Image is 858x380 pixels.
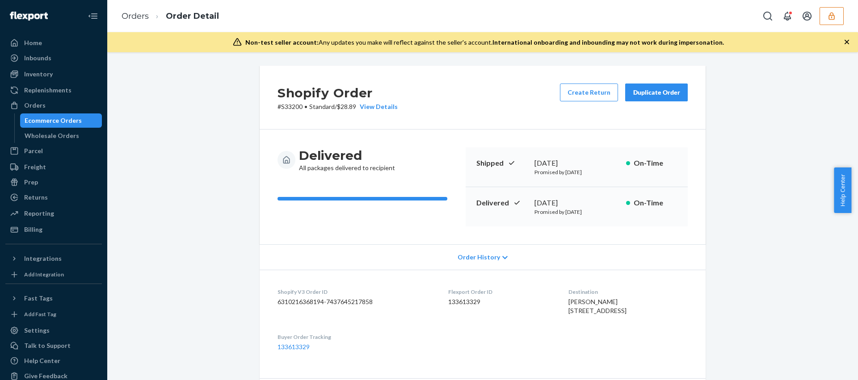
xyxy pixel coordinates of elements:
[5,175,102,189] a: Prep
[24,254,62,263] div: Integrations
[24,341,71,350] div: Talk to Support
[5,206,102,221] a: Reporting
[458,253,500,262] span: Order History
[568,298,627,314] span: [PERSON_NAME] [STREET_ADDRESS]
[5,251,102,266] button: Integrations
[25,116,82,125] div: Ecommerce Orders
[5,83,102,97] a: Replenishments
[834,167,851,213] button: Help Center
[24,271,64,278] div: Add Integration
[5,354,102,368] a: Help Center
[24,54,51,63] div: Inbounds
[5,222,102,237] a: Billing
[492,38,724,46] span: International onboarding and inbounding may not work during impersonation.
[448,297,554,306] dd: 133613329
[476,158,527,168] p: Shipped
[24,294,53,303] div: Fast Tags
[299,147,395,163] h3: Delivered
[5,67,102,81] a: Inventory
[10,12,48,21] img: Flexport logo
[759,7,777,25] button: Open Search Box
[5,51,102,65] a: Inbounds
[560,84,618,101] button: Create Return
[5,323,102,338] a: Settings
[24,101,46,110] div: Orders
[5,144,102,158] a: Parcel
[5,190,102,205] a: Returns
[84,7,102,25] button: Close Navigation
[166,11,219,21] a: Order Detail
[278,84,398,102] h2: Shopify Order
[299,147,395,172] div: All packages delivered to recipient
[24,146,43,155] div: Parcel
[800,353,849,376] iframe: Opens a widget where you can chat to one of our agents
[24,38,42,47] div: Home
[24,356,60,365] div: Help Center
[476,198,527,208] p: Delivered
[24,326,50,335] div: Settings
[625,84,688,101] button: Duplicate Order
[278,288,434,296] dt: Shopify V3 Order ID
[5,269,102,280] a: Add Integration
[568,288,688,296] dt: Destination
[5,291,102,305] button: Fast Tags
[634,158,677,168] p: On-Time
[278,102,398,111] p: # S33200 / $28.89
[309,103,335,110] span: Standard
[245,38,724,47] div: Any updates you make will reflect against the seller's account.
[24,209,54,218] div: Reporting
[20,129,102,143] a: Wholesale Orders
[122,11,149,21] a: Orders
[5,160,102,174] a: Freight
[534,158,619,168] div: [DATE]
[5,338,102,353] button: Talk to Support
[448,288,554,296] dt: Flexport Order ID
[278,297,434,306] dd: 6310216368194-7437645217858
[534,168,619,176] p: Promised by [DATE]
[24,310,56,318] div: Add Fast Tag
[278,333,434,341] dt: Buyer Order Tracking
[245,38,319,46] span: Non-test seller account:
[778,7,796,25] button: Open notifications
[24,86,71,95] div: Replenishments
[798,7,816,25] button: Open account menu
[534,208,619,216] p: Promised by [DATE]
[24,225,42,234] div: Billing
[5,98,102,113] a: Orders
[24,178,38,187] div: Prep
[534,198,619,208] div: [DATE]
[114,3,226,29] ol: breadcrumbs
[24,163,46,171] div: Freight
[356,102,398,111] button: View Details
[5,36,102,50] a: Home
[633,88,680,97] div: Duplicate Order
[24,193,48,202] div: Returns
[20,113,102,128] a: Ecommerce Orders
[5,309,102,320] a: Add Fast Tag
[278,343,310,351] a: 133613329
[25,131,79,140] div: Wholesale Orders
[634,198,677,208] p: On-Time
[24,70,53,79] div: Inventory
[304,103,307,110] span: •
